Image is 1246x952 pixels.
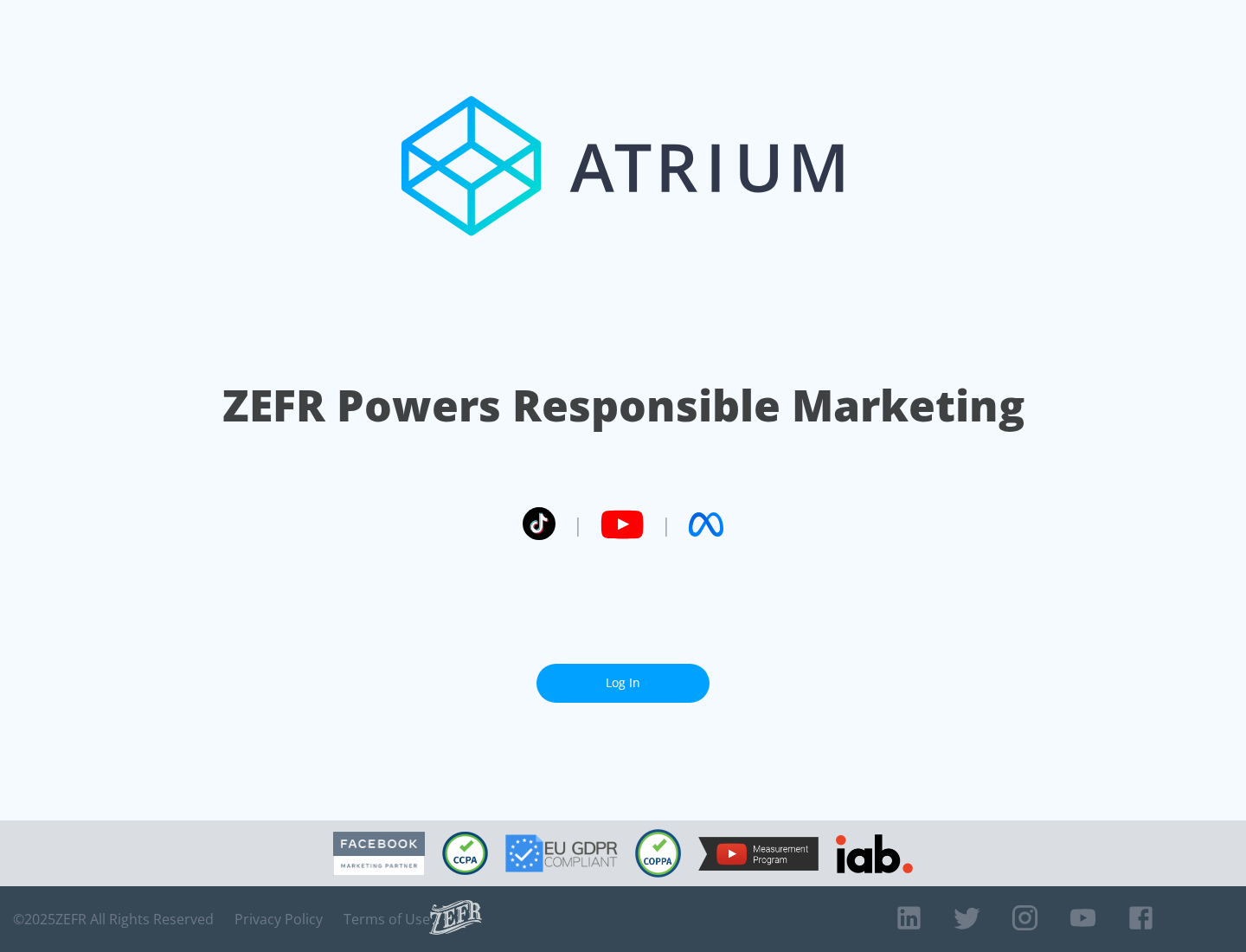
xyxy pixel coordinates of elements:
img: CCPA Compliant [442,832,488,875]
img: COPPA Compliant [635,829,681,878]
img: IAB [836,834,913,873]
img: Facebook Marketing Partner [333,832,425,876]
a: Privacy Policy [234,910,323,928]
img: YouTube Measurement Program [698,837,819,871]
span: | [573,511,583,537]
h1: ZEFR Powers Responsible Marketing [222,376,1024,435]
img: GDPR Compliant [505,834,618,872]
a: Log In [536,664,710,703]
span: © 2025 ZEFR All Rights Reserved [13,910,214,928]
a: Terms of Use [344,910,430,928]
span: | [661,511,671,537]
